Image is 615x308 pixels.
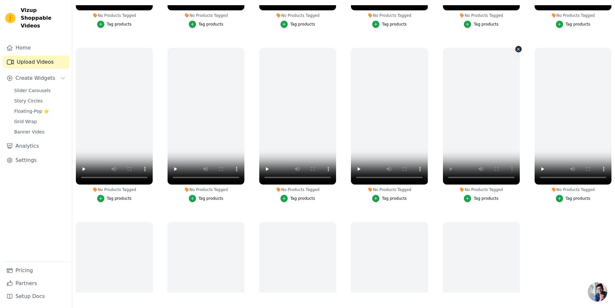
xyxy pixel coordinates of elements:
div: Tag products [290,22,315,27]
span: Floating-Pop ⭐ [14,108,49,114]
a: Grid Wrap [10,117,69,126]
div: No Products Tagged [443,187,520,192]
button: Tag products [281,195,315,202]
div: No Products Tagged [351,187,428,192]
button: Tag products [556,21,590,28]
span: Slider Carousels [14,87,51,94]
div: Tag products [199,22,223,27]
a: Home [3,41,69,54]
a: Pricing [3,264,69,277]
div: Tag products [566,22,590,27]
button: Tag products [372,195,407,202]
button: Tag products [556,195,590,202]
div: Tag products [290,196,315,201]
a: Slider Carousels [10,86,69,95]
button: Tag products [281,21,315,28]
img: Vizup [5,13,15,23]
div: No Products Tagged [535,187,611,192]
div: No Products Tagged [443,13,520,18]
a: Settings [3,154,69,167]
div: Open chat [588,282,607,302]
a: Setup Docs [3,290,69,303]
div: No Products Tagged [535,13,611,18]
span: Grid Wrap [14,118,37,125]
a: Story Circles [10,96,69,105]
div: Tag products [566,196,590,201]
div: Tag products [382,22,407,27]
div: No Products Tagged [259,13,336,18]
span: Banner Video [14,129,45,135]
span: Create Widgets [15,74,55,82]
div: No Products Tagged [76,13,153,18]
span: Story Circles [14,98,43,104]
a: Partners [3,277,69,290]
div: Tag products [474,22,498,27]
button: Tag products [189,21,223,28]
div: Tag products [107,22,132,27]
a: Banner Video [10,127,69,136]
button: Tag products [464,195,498,202]
div: No Products Tagged [168,13,244,18]
button: Tag products [97,195,132,202]
button: Create Widgets [3,72,69,85]
a: Upload Videos [3,56,69,69]
button: Tag products [189,195,223,202]
button: Video Delete [515,46,522,52]
div: Tag products [474,196,498,201]
div: Tag products [107,196,132,201]
a: Analytics [3,140,69,153]
div: Tag products [382,196,407,201]
div: No Products Tagged [351,13,428,18]
span: Vizup Shoppable Videos [21,6,67,30]
div: No Products Tagged [76,187,153,192]
button: Tag products [372,21,407,28]
button: Tag products [464,21,498,28]
div: No Products Tagged [168,187,244,192]
div: No Products Tagged [259,187,336,192]
button: Tag products [97,21,132,28]
div: Tag products [199,196,223,201]
a: Floating-Pop ⭐ [10,107,69,116]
